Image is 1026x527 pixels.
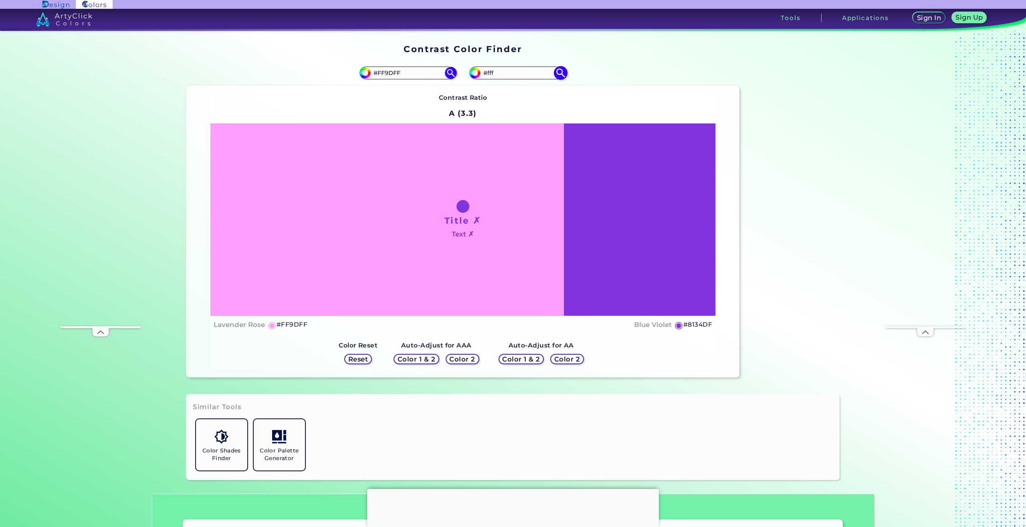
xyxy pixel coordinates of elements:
h4: Lavender Rose [214,319,265,331]
h5: Sign Up [957,14,982,20]
h5: Reset [349,356,367,362]
h4: Text ✗ [452,228,474,240]
img: ArtyClick Design logo [42,1,69,8]
img: logo_artyclick_colors_white.svg [36,12,93,26]
h5: Color 1 & 2 [504,356,538,362]
h1: Contrast Color Finder [404,43,522,55]
iframe: Advertisement [61,86,141,326]
h1: Title ✗ [444,214,481,226]
strong: Contrast Ratio [439,94,487,101]
h5: Sign In [918,15,940,21]
iframe: Advertisement [743,41,843,381]
a: Sign In [914,13,944,23]
input: type color 2.. [481,67,555,78]
strong: Auto-Adjust for AA [509,341,574,349]
img: icon_color_shades.svg [214,430,228,444]
h5: ◉ [268,320,277,330]
img: icon search [553,66,568,80]
a: Color Palette Generator [250,416,308,474]
h5: Color 2 [451,356,474,362]
strong: Color Reset [339,341,378,349]
h5: #8134DF [683,319,712,330]
h3: Tools [781,15,800,21]
h5: Color Palette Generator [257,447,302,462]
iframe: Advertisement [367,489,659,525]
h3: Similar Tools [193,402,242,412]
h5: ◉ [675,320,683,330]
strong: Auto-Adjust for AAA [401,341,472,349]
img: icon_col_pal_col.svg [272,430,286,444]
h2: A (3.3) [445,105,480,122]
h4: Blue Violet [634,319,672,331]
h5: Color Shades Finder [199,447,244,462]
input: type color 1.. [371,67,445,78]
iframe: Advertisement [885,86,965,326]
a: Color Shades Finder [193,416,250,474]
h5: Color 2 [555,356,579,362]
h3: Applications [842,15,889,21]
a: Sign Up [953,13,985,23]
img: icon search [445,67,457,79]
h5: Color 1 & 2 [399,356,433,362]
h5: #FF9DFF [277,319,307,330]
